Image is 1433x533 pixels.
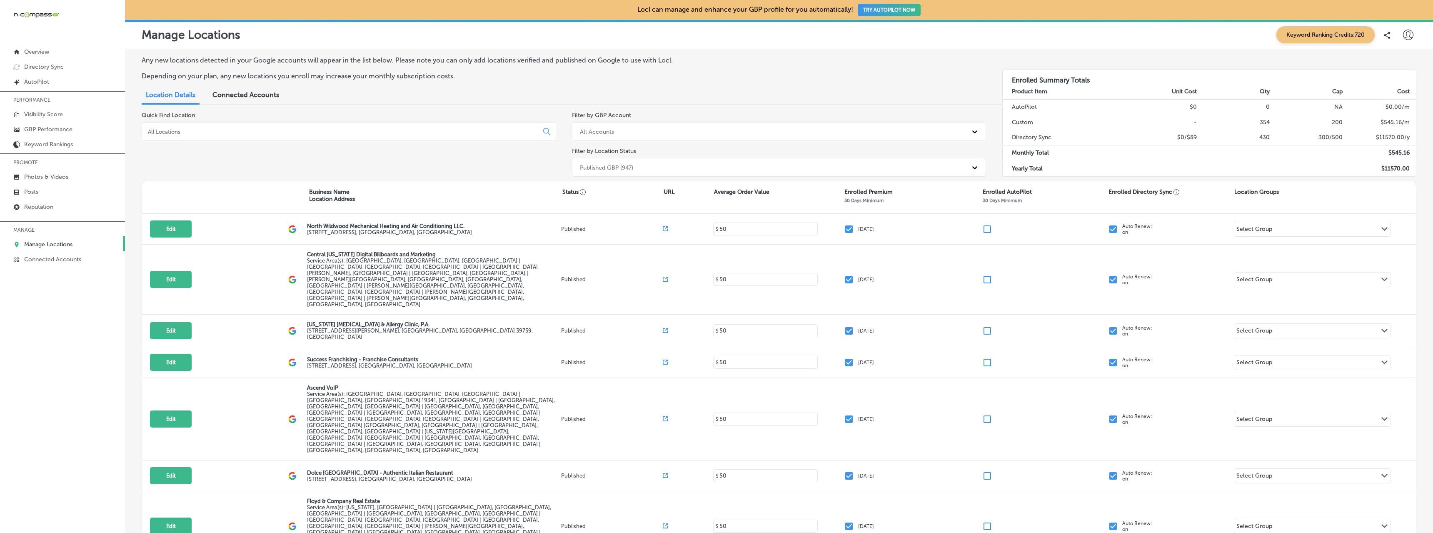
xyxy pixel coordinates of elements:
td: 200 [1270,115,1343,130]
p: Auto Renew: on [1122,470,1152,482]
div: Select Group [1236,276,1272,285]
label: Filter by Location Status [572,148,636,155]
p: Published [561,473,663,479]
label: Quick Find Location [142,112,195,119]
p: Business Name Location Address [309,188,355,203]
p: Photos & Videos [24,173,68,180]
p: Auto Renew: on [1122,413,1152,425]
td: 300/500 [1270,130,1343,145]
p: $ [716,226,719,232]
p: Connected Accounts [24,256,81,263]
p: Manage Locations [142,28,240,42]
td: $ 545.16 [1343,145,1416,161]
img: logo [288,522,297,530]
p: Published [561,523,663,529]
p: Published [561,276,663,283]
p: [DATE] [858,226,874,232]
p: Auto Renew: on [1122,357,1152,368]
p: Status [562,188,664,195]
div: Select Group [1236,523,1272,532]
p: GBP Performance [24,126,72,133]
p: Manage Locations [24,241,72,248]
label: Filter by GBP Account [572,112,631,119]
p: Enrolled AutoPilot [983,188,1032,195]
td: $ 0.00 /m [1343,100,1416,115]
p: [DATE] [858,360,874,365]
p: 30 Days Minimum [844,198,884,203]
p: [DATE] [858,328,874,334]
td: $ 11570.00 /y [1343,130,1416,145]
th: Qty [1197,84,1270,100]
p: 30 Days Minimum [983,198,1022,203]
img: logo [288,225,297,233]
p: Keyword Rankings [24,141,73,148]
img: logo [288,275,297,284]
div: Select Group [1236,359,1272,368]
p: Reputation [24,203,53,210]
p: $ [716,360,719,365]
button: Edit [150,467,192,484]
p: [DATE] [858,473,874,479]
p: Ascend VoIP [307,385,559,391]
td: $ 545.16 /m [1343,115,1416,130]
p: Depending on your plan, any new locations you enroll may increase your monthly subscription costs. [142,72,970,80]
button: Edit [150,354,192,371]
button: Edit [150,271,192,288]
td: AutoPilot [1003,100,1124,115]
td: Custom [1003,115,1124,130]
button: Edit [150,410,192,428]
td: $0/$89 [1124,130,1197,145]
strong: Product Item [1012,88,1047,95]
p: Floyd & Company Real Estate [307,498,559,504]
p: URL [664,188,674,195]
td: $0 [1124,100,1197,115]
div: Select Group [1236,415,1272,425]
span: Connected Accounts [212,91,279,99]
span: Location Details [146,91,195,99]
p: Auto Renew: on [1122,520,1152,532]
td: 354 [1197,115,1270,130]
p: Visibility Score [24,111,63,118]
p: Central [US_STATE] Digital Billboards and Marketing [307,251,559,258]
p: Average Order Value [714,188,769,195]
button: Edit [150,220,192,238]
img: logo [288,358,297,367]
th: Unit Cost [1124,84,1197,100]
p: AutoPilot [24,78,49,85]
p: Success Franchising - Franchise Consultants [307,356,472,363]
p: Posts [24,188,38,195]
img: logo [288,327,297,335]
div: All Accounts [580,128,614,135]
p: [DATE] [858,523,874,529]
p: $ [716,523,719,529]
p: Published [561,359,663,365]
span: Keyword Ranking Credits: 720 [1276,26,1375,43]
td: - [1124,115,1197,130]
h3: Enrolled Summary Totals [1003,70,1416,84]
p: Published [561,416,663,422]
img: 660ab0bf-5cc7-4cb8-ba1c-48b5ae0f18e60NCTV_CLogo_TV_Black_-500x88.png [13,11,59,19]
p: Auto Renew: on [1122,325,1152,337]
span: Orlando, FL, USA | Kissimmee, FL, USA | Meadow Woods, FL 32824, USA | Hunters Creek, FL 32837, US... [307,258,538,308]
input: All Locations [147,128,537,135]
p: Overview [24,48,49,55]
div: Select Group [1236,472,1272,482]
th: Cap [1270,84,1343,100]
p: [DATE] [858,277,874,283]
div: Select Group [1236,327,1272,337]
label: [STREET_ADDRESS] , [GEOGRAPHIC_DATA], [GEOGRAPHIC_DATA] [307,476,472,482]
p: [DATE] [858,416,874,422]
label: [STREET_ADDRESS][PERSON_NAME] , [GEOGRAPHIC_DATA], [GEOGRAPHIC_DATA] 39759, [GEOGRAPHIC_DATA] [307,328,559,340]
p: Enrolled Directory Sync [1108,188,1180,195]
p: $ [716,473,719,479]
th: Cost [1343,84,1416,100]
p: North Wildwood Mechanical Heating and Air Conditioning LLC. [307,223,472,229]
td: 430 [1197,130,1270,145]
p: Enrolled Premium [844,188,893,195]
img: logo [288,415,297,423]
button: TRY AUTOPILOT NOW [858,4,921,16]
td: $ 11570.00 [1343,161,1416,176]
p: Location Groups [1234,188,1279,195]
p: [US_STATE] [MEDICAL_DATA] & Allergy Clinic, P.A. [307,321,559,328]
img: logo [288,472,297,480]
